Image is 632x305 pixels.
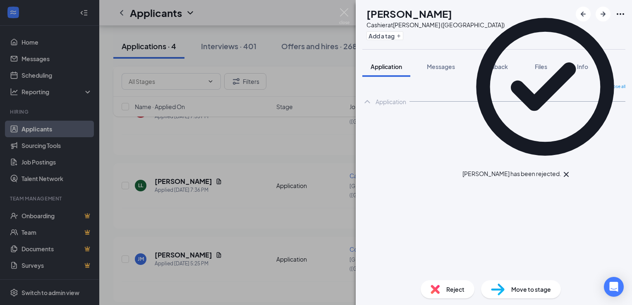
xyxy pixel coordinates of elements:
span: Messages [427,63,455,70]
svg: Cross [561,169,571,179]
h1: [PERSON_NAME] [366,7,452,21]
span: Reject [446,285,464,294]
svg: ChevronUp [362,97,372,107]
svg: Plus [396,33,401,38]
div: [PERSON_NAME] has been rejected. [462,169,561,179]
span: Move to stage [511,285,551,294]
div: Open Intercom Messenger [604,277,624,297]
svg: CheckmarkCircle [462,4,628,169]
span: Application [371,63,402,70]
button: PlusAdd a tag [366,31,403,40]
div: Application [376,98,406,106]
div: Cashier at [PERSON_NAME] ([GEOGRAPHIC_DATA]) [366,21,505,29]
